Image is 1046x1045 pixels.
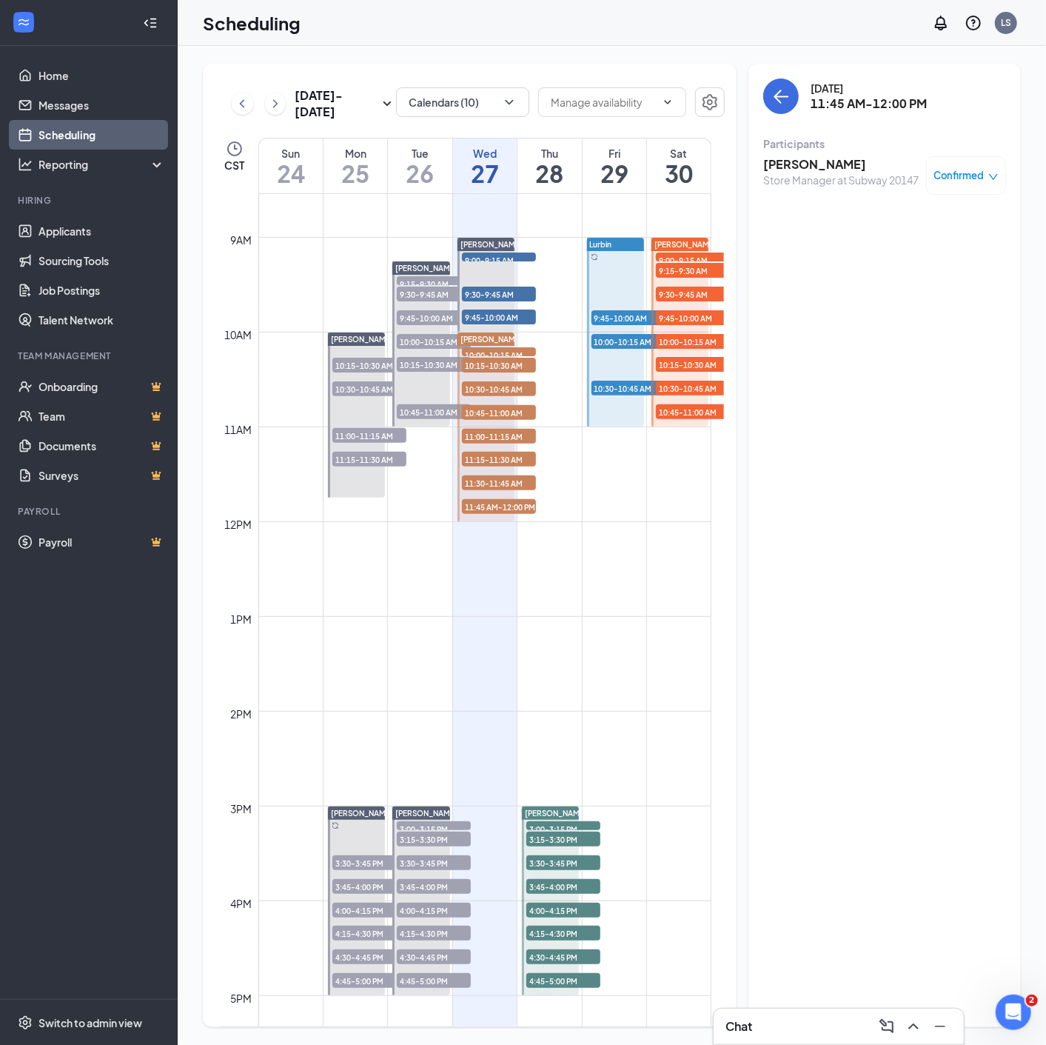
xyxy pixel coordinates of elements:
a: OnboardingCrown [38,372,165,401]
span: 3:15-3:30 PM [397,832,471,847]
span: CST [224,158,244,173]
a: Settings [695,87,725,120]
svg: Settings [701,93,719,111]
span: 11:45 AM-12:00 PM [462,499,536,514]
span: 9:00-9:15 AM [462,253,536,267]
a: PayrollCrown [38,527,165,557]
span: 3:45-4:00 PM [332,879,406,894]
span: 4:00-4:15 PM [526,903,600,918]
span: 4:00-4:15 PM [397,903,471,918]
iframe: Intercom live chat [996,995,1031,1030]
span: 10:00-10:15 AM [397,334,471,349]
div: Wed [453,146,517,161]
span: [PERSON_NAME] [460,335,523,344]
svg: QuestionInfo [965,14,982,32]
svg: Analysis [18,157,33,172]
span: 10:15-10:30 AM [656,357,730,372]
a: August 30, 2025 [647,138,711,193]
div: 3pm [228,801,255,817]
a: Applicants [38,216,165,246]
a: Sourcing Tools [38,246,165,276]
h3: [PERSON_NAME] [763,156,919,173]
span: Confirmed [934,168,985,183]
svg: Notifications [932,14,950,32]
span: 9:15-9:30 AM [656,263,730,278]
a: Messages [38,90,165,120]
div: LS [1001,16,1011,29]
span: 4:30-4:45 PM [332,949,406,964]
div: 10am [222,327,255,343]
span: 4:15-4:30 PM [397,926,471,941]
span: 2 [1026,995,1038,1006]
span: 3:15-3:30 PM [526,832,600,847]
span: 9:45-10:00 AM [397,310,471,325]
span: 4:45-5:00 PM [332,973,406,988]
svg: ArrowLeft [772,87,790,105]
h1: Scheduling [203,10,301,36]
svg: Collapse [143,16,158,30]
span: 11:00-11:15 AM [332,428,406,443]
button: Settings [695,87,725,117]
svg: Minimize [931,1018,949,1035]
span: down [988,172,999,182]
span: [PERSON_NAME] [460,240,523,249]
a: Talent Network [38,305,165,335]
button: ChevronUp [902,1015,925,1038]
span: 3:30-3:45 PM [397,855,471,870]
h1: 30 [647,161,711,186]
h3: 11:45 AM-12:00 PM [811,96,927,112]
span: 11:15-11:30 AM [462,452,536,467]
div: 1pm [228,611,255,627]
button: Calendars (10)ChevronDown [396,87,529,117]
span: 3:30-3:45 PM [332,855,406,870]
div: 5pm [228,990,255,1006]
span: 10:30-10:45 AM [656,381,730,395]
div: Store Manager at Subway 20147 [763,173,919,187]
span: 10:15-10:30 AM [397,357,471,372]
svg: SmallChevronDown [378,95,396,113]
a: Scheduling [38,120,165,150]
h1: 25 [323,161,387,186]
span: 10:30-10:45 AM [332,381,406,396]
span: [PERSON_NAME] [331,335,393,344]
a: Home [38,61,165,90]
a: August 28, 2025 [517,138,581,193]
span: 3:00-3:15 PM [526,821,600,836]
div: Sun [259,146,323,161]
div: Reporting [38,157,166,172]
span: 9:30-9:45 AM [656,287,730,301]
div: Switch to admin view [38,1015,142,1030]
div: Mon [323,146,387,161]
a: August 24, 2025 [259,138,323,193]
span: 4:45-5:00 PM [526,973,600,988]
svg: Sync [332,822,339,829]
span: 3:00-3:15 PM [397,821,471,836]
span: 10:00-10:15 AM [462,347,536,362]
svg: ChevronDown [502,95,517,110]
span: 10:00-10:15 AM [656,334,730,349]
span: 4:15-4:30 PM [526,926,600,941]
a: August 25, 2025 [323,138,387,193]
svg: ChevronRight [268,95,283,113]
span: 10:45-11:00 AM [462,405,536,420]
div: Team Management [18,350,162,362]
span: [PERSON_NAME] [395,264,457,273]
svg: Settings [18,1015,33,1030]
span: 3:45-4:00 PM [397,879,471,894]
span: 9:30-9:45 AM [397,287,471,301]
div: Payroll [18,505,162,518]
span: 11:15-11:30 AM [332,452,406,467]
button: ChevronLeft [232,93,253,115]
h3: [DATE] - [DATE] [295,87,378,120]
span: 4:00-4:15 PM [332,903,406,918]
button: back-button [763,79,799,114]
svg: ComposeMessage [878,1018,896,1035]
span: 4:30-4:45 PM [397,949,471,964]
span: 10:30-10:45 AM [462,381,536,396]
span: 9:00-9:15 AM [656,253,730,267]
div: 9am [228,232,255,248]
span: 10:15-10:30 AM [462,358,536,373]
div: Tue [388,146,452,161]
div: Fri [583,146,646,161]
span: 10:45-11:00 AM [656,404,730,419]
